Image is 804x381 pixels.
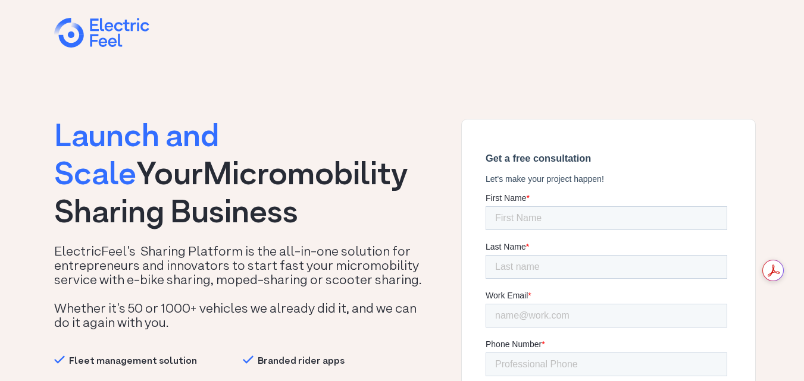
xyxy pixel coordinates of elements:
span: Launch and Scale [54,115,219,199]
h2: ElectricFeel's Sharing Platform is the all-in-one solution for entrepreneurs and innovators to st... [54,245,431,330]
span: Your [136,153,203,199]
h1: Micromobility Sharing Business [54,119,411,233]
iframe: Chatbot [725,303,787,364]
h2: Fleet management solution [54,354,243,369]
h2: Branded rider apps [243,354,431,369]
